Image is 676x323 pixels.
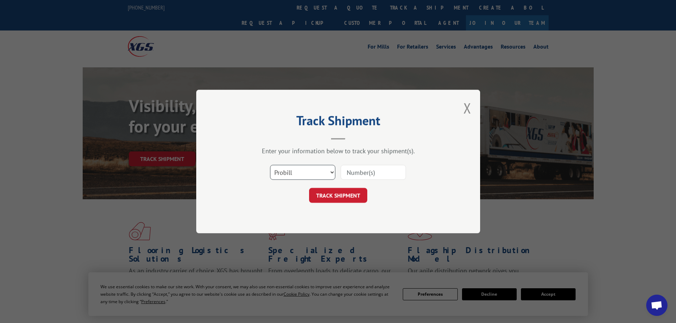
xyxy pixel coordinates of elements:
[309,188,367,203] button: TRACK SHIPMENT
[232,116,445,129] h2: Track Shipment
[463,99,471,117] button: Close modal
[232,147,445,155] div: Enter your information below to track your shipment(s).
[341,165,406,180] input: Number(s)
[646,295,667,316] div: Open chat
